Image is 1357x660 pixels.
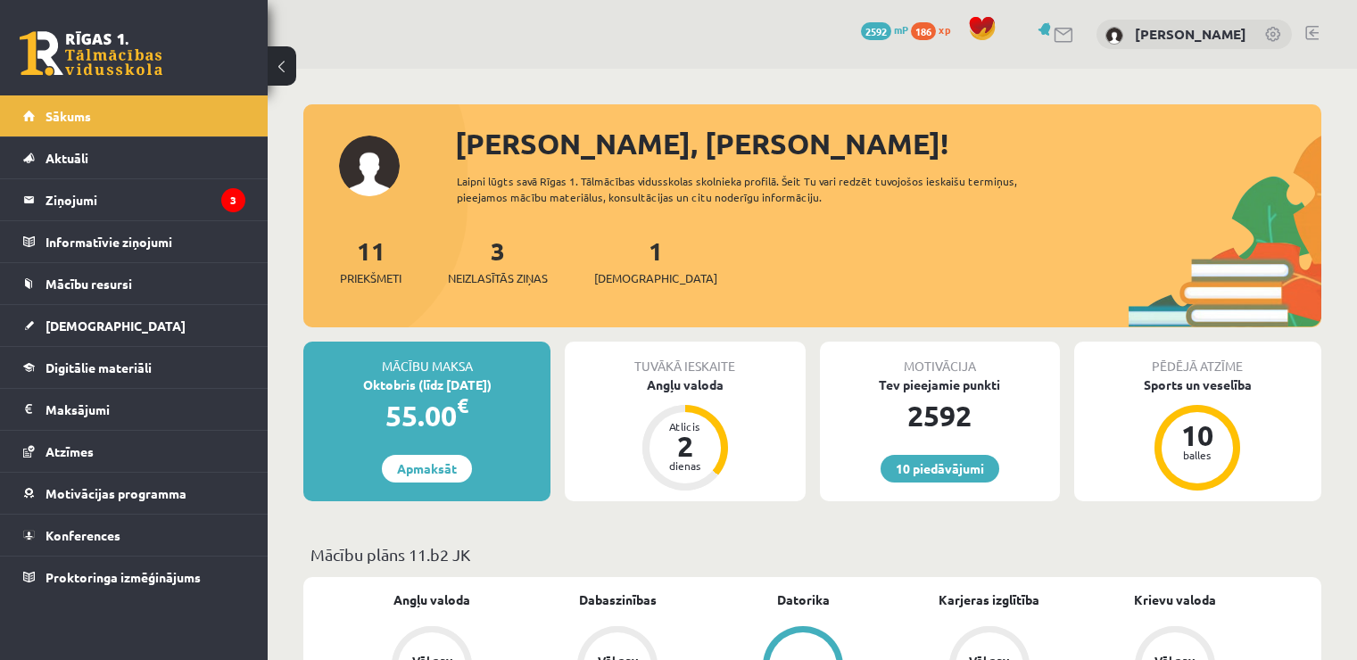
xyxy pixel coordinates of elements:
span: xp [939,22,950,37]
a: Rīgas 1. Tālmācības vidusskola [20,31,162,76]
a: 186 xp [911,22,959,37]
a: Dabaszinības [579,590,657,609]
span: Digitālie materiāli [46,359,152,375]
img: Jekaterina Larkina [1105,27,1123,45]
a: Angļu valoda [393,590,470,609]
a: 2592 mP [861,22,908,37]
div: dienas [658,460,712,471]
span: 2592 [861,22,891,40]
span: 186 [911,22,936,40]
a: 10 piedāvājumi [881,455,999,483]
a: Informatīvie ziņojumi [23,221,245,262]
div: Tuvākā ieskaite [565,342,805,375]
a: Datorika [777,590,830,609]
a: Mācību resursi [23,263,245,304]
span: Konferences [46,527,120,543]
a: [PERSON_NAME] [1135,25,1246,43]
span: [DEMOGRAPHIC_DATA] [46,318,186,334]
div: Atlicis [658,421,712,432]
a: 1[DEMOGRAPHIC_DATA] [594,235,717,287]
span: Aktuāli [46,150,88,166]
div: Motivācija [820,342,1060,375]
a: Konferences [23,515,245,556]
div: Angļu valoda [565,375,805,394]
span: Motivācijas programma [46,485,186,501]
div: 2 [658,432,712,460]
a: Angļu valoda Atlicis 2 dienas [565,375,805,493]
a: Aktuāli [23,137,245,178]
span: Sākums [46,108,91,124]
span: Neizlasītās ziņas [448,269,548,287]
span: mP [894,22,908,37]
i: 3 [221,188,245,212]
div: 55.00 [303,394,550,437]
div: Pēdējā atzīme [1074,342,1321,375]
span: Proktoringa izmēģinājums [46,569,201,585]
div: Oktobris (līdz [DATE]) [303,375,550,394]
a: Maksājumi [23,389,245,430]
span: Priekšmeti [340,269,401,287]
a: Sākums [23,95,245,136]
a: Apmaksāt [382,455,472,483]
a: Proktoringa izmēģinājums [23,557,245,598]
a: Atzīmes [23,431,245,472]
div: 10 [1171,421,1224,450]
div: 2592 [820,394,1060,437]
a: Ziņojumi3 [23,179,245,220]
span: € [457,392,468,418]
a: 11Priekšmeti [340,235,401,287]
div: [PERSON_NAME], [PERSON_NAME]! [455,122,1321,165]
a: [DEMOGRAPHIC_DATA] [23,305,245,346]
a: 3Neizlasītās ziņas [448,235,548,287]
span: Atzīmes [46,443,94,459]
a: Digitālie materiāli [23,347,245,388]
span: [DEMOGRAPHIC_DATA] [594,269,717,287]
div: Mācību maksa [303,342,550,375]
a: Karjeras izglītība [939,590,1039,609]
div: balles [1171,450,1224,460]
legend: Informatīvie ziņojumi [46,221,245,262]
a: Motivācijas programma [23,473,245,514]
div: Tev pieejamie punkti [820,375,1060,394]
legend: Ziņojumi [46,179,245,220]
div: Laipni lūgts savā Rīgas 1. Tālmācības vidusskolas skolnieka profilā. Šeit Tu vari redzēt tuvojošo... [457,173,1068,205]
p: Mācību plāns 11.b2 JK [310,542,1314,566]
a: Krievu valoda [1134,590,1216,609]
legend: Maksājumi [46,389,245,430]
a: Sports un veselība 10 balles [1074,375,1321,493]
div: Sports un veselība [1074,375,1321,394]
span: Mācību resursi [46,276,132,292]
